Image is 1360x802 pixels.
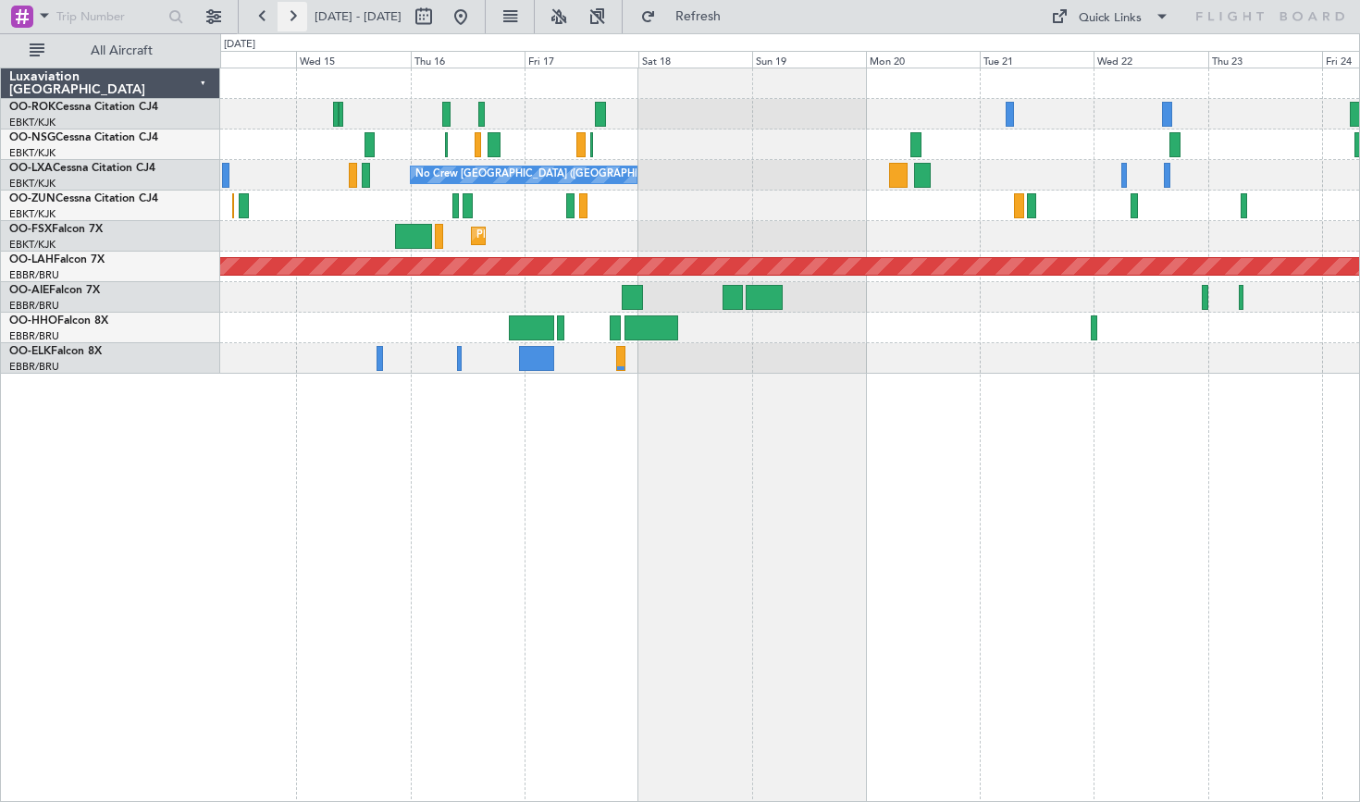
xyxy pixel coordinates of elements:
[224,37,255,53] div: [DATE]
[9,146,56,160] a: EBKT/KJK
[9,193,56,204] span: OO-ZUN
[296,51,410,68] div: Wed 15
[9,254,54,265] span: OO-LAH
[56,3,163,31] input: Trip Number
[9,163,155,174] a: OO-LXACessna Citation CJ4
[9,299,59,313] a: EBBR/BRU
[9,207,56,221] a: EBKT/KJK
[20,36,201,66] button: All Aircraft
[9,285,49,296] span: OO-AIE
[9,346,51,357] span: OO-ELK
[315,8,402,25] span: [DATE] - [DATE]
[9,315,57,327] span: OO-HHO
[9,254,105,265] a: OO-LAHFalcon 7X
[660,10,737,23] span: Refresh
[48,44,195,57] span: All Aircraft
[9,102,56,113] span: OO-ROK
[9,102,158,113] a: OO-ROKCessna Citation CJ4
[9,177,56,191] a: EBKT/KJK
[632,2,743,31] button: Refresh
[752,51,866,68] div: Sun 19
[9,346,102,357] a: OO-ELKFalcon 8X
[9,315,108,327] a: OO-HHOFalcon 8X
[638,51,752,68] div: Sat 18
[9,163,53,174] span: OO-LXA
[411,51,525,68] div: Thu 16
[9,329,59,343] a: EBBR/BRU
[525,51,638,68] div: Fri 17
[9,193,158,204] a: OO-ZUNCessna Citation CJ4
[980,51,1094,68] div: Tue 21
[9,132,56,143] span: OO-NSG
[1079,9,1142,28] div: Quick Links
[9,116,56,130] a: EBKT/KJK
[9,224,52,235] span: OO-FSX
[9,360,59,374] a: EBBR/BRU
[476,222,692,250] div: Planned Maint Kortrijk-[GEOGRAPHIC_DATA]
[9,224,103,235] a: OO-FSXFalcon 7X
[9,132,158,143] a: OO-NSGCessna Citation CJ4
[182,51,296,68] div: Tue 14
[866,51,980,68] div: Mon 20
[1042,2,1179,31] button: Quick Links
[1094,51,1207,68] div: Wed 22
[9,285,100,296] a: OO-AIEFalcon 7X
[1208,51,1322,68] div: Thu 23
[9,268,59,282] a: EBBR/BRU
[9,238,56,252] a: EBKT/KJK
[415,161,725,189] div: No Crew [GEOGRAPHIC_DATA] ([GEOGRAPHIC_DATA] National)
